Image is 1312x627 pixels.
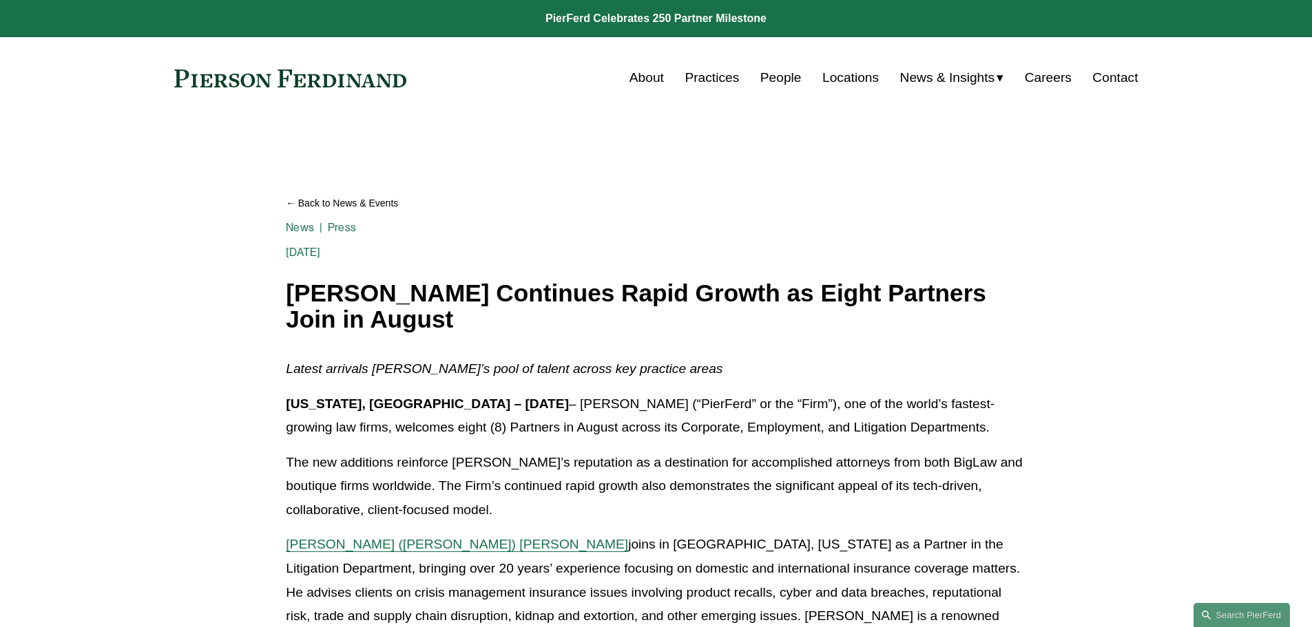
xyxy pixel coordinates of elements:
a: Contact [1092,65,1138,91]
p: – [PERSON_NAME] (“PierFerd” or the “Firm”), one of the world’s fastest-growing law firms, welcome... [286,392,1025,440]
a: Practices [685,65,739,91]
a: News [286,221,314,234]
h1: [PERSON_NAME] Continues Rapid Growth as Eight Partners Join in August [286,280,1025,333]
a: folder dropdown [900,65,1004,91]
a: Careers [1025,65,1072,91]
a: Press [328,221,356,234]
a: Back to News & Events [286,191,1025,215]
span: [DATE] [286,246,320,259]
p: The new additions reinforce [PERSON_NAME]’s reputation as a destination for accomplished attorney... [286,451,1025,522]
em: Latest arrivals [PERSON_NAME]’s pool of talent across key practice areas [286,361,722,376]
a: People [760,65,802,91]
strong: [US_STATE], [GEOGRAPHIC_DATA] – [DATE] [286,396,569,411]
a: Locations [822,65,879,91]
a: About [629,65,664,91]
a: [PERSON_NAME] ([PERSON_NAME]) [PERSON_NAME] [286,537,628,551]
span: News & Insights [900,66,995,90]
a: Search this site [1194,603,1290,627]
